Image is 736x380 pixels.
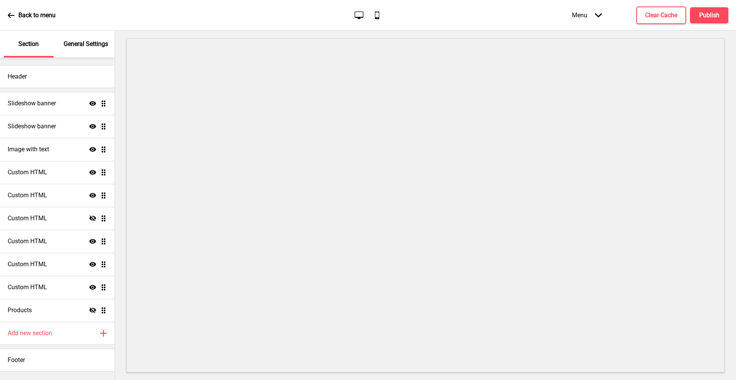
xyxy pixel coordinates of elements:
p: Section [18,40,39,48]
h4: Custom HTML [8,283,47,292]
h4: Slideshow banner [8,99,56,108]
h4: Footer [8,356,25,364]
h4: Products [8,306,32,314]
h4: Custom HTML [8,237,47,246]
h4: Clear Cache [645,11,677,20]
p: General Settings [64,40,108,48]
h4: Custom HTML [8,260,47,269]
h4: Slideshow banner [8,122,56,131]
a: Back to menu [8,5,56,26]
h4: Custom HTML [8,191,47,200]
p: Back to menu [18,11,56,20]
h4: Header [8,72,27,81]
div: Menu [564,4,609,26]
h4: Publish [699,11,720,20]
h4: Custom HTML [8,168,47,177]
button: Clear Cache [636,7,686,24]
button: Publish [690,7,728,23]
h4: Add new section [8,329,52,337]
h4: Image with text [8,145,49,154]
h4: Custom HTML [8,214,47,223]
